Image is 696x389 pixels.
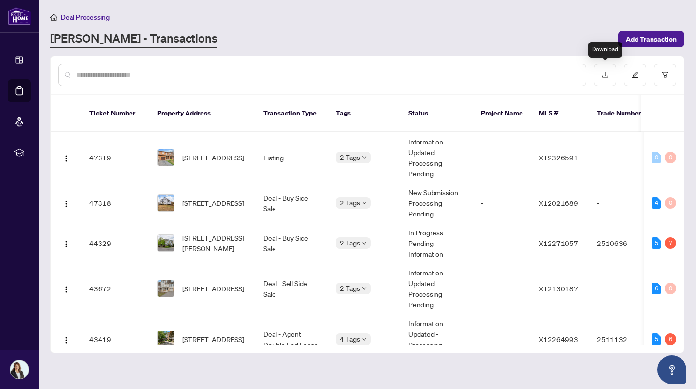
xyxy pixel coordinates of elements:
[82,132,149,183] td: 47319
[589,314,657,365] td: 2511132
[539,239,578,247] span: X12271057
[665,197,676,209] div: 0
[8,7,31,25] img: logo
[158,331,174,347] img: thumbnail-img
[362,337,367,342] span: down
[362,201,367,205] span: down
[665,283,676,294] div: 0
[539,153,578,162] span: X12326591
[62,286,70,293] img: Logo
[362,155,367,160] span: down
[401,263,473,314] td: Information Updated - Processing Pending
[588,42,622,58] div: Download
[589,263,657,314] td: -
[624,64,646,86] button: edit
[401,223,473,263] td: In Progress - Pending Information
[401,132,473,183] td: Information Updated - Processing Pending
[665,333,676,345] div: 6
[50,30,217,48] a: [PERSON_NAME] - Transactions
[652,237,661,249] div: 5
[50,14,57,21] span: home
[340,283,360,294] span: 2 Tags
[652,152,661,163] div: 0
[62,200,70,208] img: Logo
[539,199,578,207] span: X12021689
[82,223,149,263] td: 44329
[58,235,74,251] button: Logo
[589,223,657,263] td: 2510636
[10,360,29,379] img: Profile Icon
[531,95,589,132] th: MLS #
[589,183,657,223] td: -
[652,333,661,345] div: 5
[589,95,657,132] th: Trade Number
[182,334,244,345] span: [STREET_ADDRESS]
[657,355,686,384] button: Open asap
[62,240,70,248] img: Logo
[182,198,244,208] span: [STREET_ADDRESS]
[158,195,174,211] img: thumbnail-img
[62,336,70,344] img: Logo
[340,152,360,163] span: 2 Tags
[182,152,244,163] span: [STREET_ADDRESS]
[58,331,74,347] button: Logo
[401,314,473,365] td: Information Updated - Processing Pending
[82,183,149,223] td: 47318
[652,197,661,209] div: 4
[665,237,676,249] div: 7
[256,223,328,263] td: Deal - Buy Side Sale
[256,95,328,132] th: Transaction Type
[473,183,531,223] td: -
[665,152,676,163] div: 0
[340,333,360,345] span: 4 Tags
[539,335,578,344] span: X12264993
[256,132,328,183] td: Listing
[256,263,328,314] td: Deal - Sell Side Sale
[362,241,367,245] span: down
[82,263,149,314] td: 43672
[256,314,328,365] td: Deal - Agent Double End Lease
[340,197,360,208] span: 2 Tags
[82,95,149,132] th: Ticket Number
[158,149,174,166] img: thumbnail-img
[158,235,174,251] img: thumbnail-img
[328,95,401,132] th: Tags
[58,195,74,211] button: Logo
[652,283,661,294] div: 6
[256,183,328,223] td: Deal - Buy Side Sale
[473,263,531,314] td: -
[62,155,70,162] img: Logo
[401,95,473,132] th: Status
[58,281,74,296] button: Logo
[182,232,248,254] span: [STREET_ADDRESS][PERSON_NAME]
[602,72,609,78] span: download
[473,314,531,365] td: -
[632,72,638,78] span: edit
[401,183,473,223] td: New Submission - Processing Pending
[589,132,657,183] td: -
[654,64,676,86] button: filter
[182,283,244,294] span: [STREET_ADDRESS]
[149,95,256,132] th: Property Address
[594,64,616,86] button: download
[618,31,684,47] button: Add Transaction
[340,237,360,248] span: 2 Tags
[473,223,531,263] td: -
[158,280,174,297] img: thumbnail-img
[539,284,578,293] span: X12130187
[626,31,677,47] span: Add Transaction
[61,13,110,22] span: Deal Processing
[662,72,668,78] span: filter
[362,286,367,291] span: down
[473,132,531,183] td: -
[473,95,531,132] th: Project Name
[58,150,74,165] button: Logo
[82,314,149,365] td: 43419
